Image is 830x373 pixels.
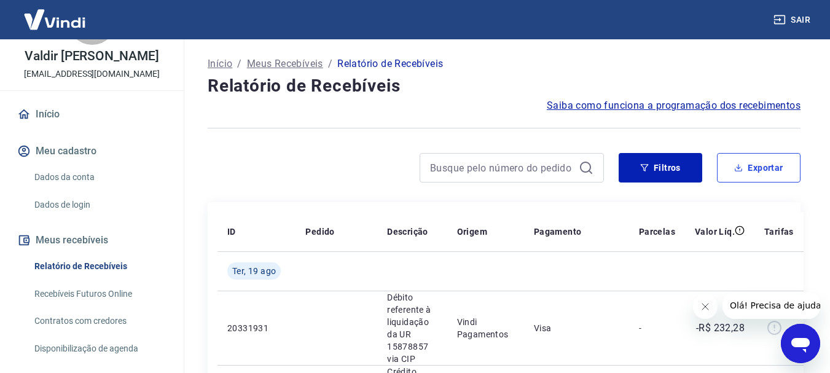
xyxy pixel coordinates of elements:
[639,322,675,334] p: -
[771,9,815,31] button: Sair
[639,226,675,238] p: Parcelas
[534,226,582,238] p: Pagamento
[695,226,735,238] p: Valor Líq.
[29,254,169,279] a: Relatório de Recebíveis
[722,292,820,319] iframe: Mensagem da empresa
[619,153,702,183] button: Filtros
[781,324,820,363] iframe: Botão para abrir a janela de mensagens
[305,226,334,238] p: Pedido
[717,153,801,183] button: Exportar
[15,1,95,38] img: Vindi
[29,336,169,361] a: Disponibilização de agenda
[337,57,443,71] p: Relatório de Recebíveis
[387,291,437,365] p: Débito referente à liquidação da UR 15878857 via CIP
[29,308,169,334] a: Contratos com credores
[696,321,745,336] p: -R$ 232,28
[693,294,718,319] iframe: Fechar mensagem
[232,265,276,277] span: Ter, 19 ago
[247,57,323,71] a: Meus Recebíveis
[15,101,169,128] a: Início
[457,316,514,340] p: Vindi Pagamentos
[208,74,801,98] h4: Relatório de Recebíveis
[237,57,241,71] p: /
[24,68,160,80] p: [EMAIL_ADDRESS][DOMAIN_NAME]
[764,226,794,238] p: Tarifas
[430,159,574,177] input: Busque pelo número do pedido
[547,98,801,113] a: Saiba como funciona a programação dos recebimentos
[7,9,103,18] span: Olá! Precisa de ajuda?
[29,281,169,307] a: Recebíveis Futuros Online
[29,165,169,190] a: Dados da conta
[227,322,286,334] p: 20331931
[29,192,169,218] a: Dados de login
[457,226,487,238] p: Origem
[328,57,332,71] p: /
[227,226,236,238] p: ID
[208,57,232,71] a: Início
[15,138,169,165] button: Meu cadastro
[387,226,428,238] p: Descrição
[534,322,619,334] p: Visa
[25,50,159,63] p: Valdir [PERSON_NAME]
[15,227,169,254] button: Meus recebíveis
